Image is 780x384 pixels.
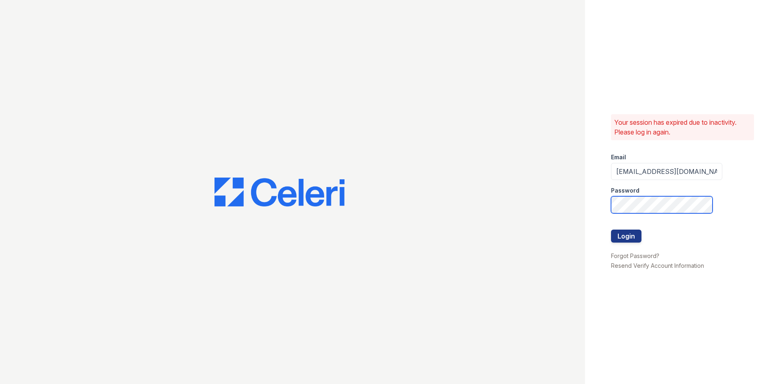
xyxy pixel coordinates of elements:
[214,178,344,207] img: CE_Logo_Blue-a8612792a0a2168367f1c8372b55b34899dd931a85d93a1a3d3e32e68fde9ad4.png
[611,262,704,269] a: Resend Verify Account Information
[611,252,659,259] a: Forgot Password?
[611,187,639,195] label: Password
[611,153,626,161] label: Email
[614,117,751,137] p: Your session has expired due to inactivity. Please log in again.
[611,230,641,243] button: Login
